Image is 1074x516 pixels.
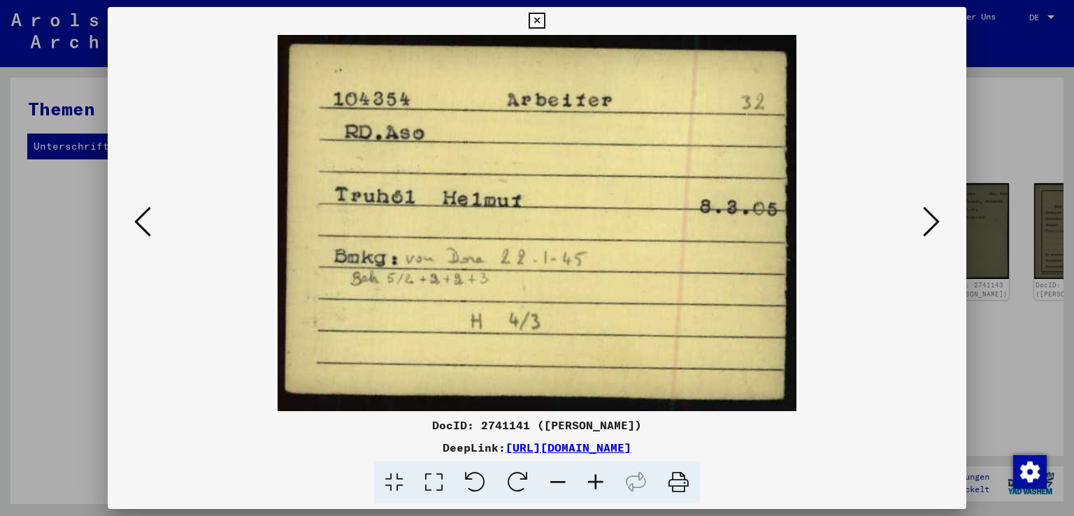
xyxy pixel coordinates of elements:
[506,440,631,454] a: [URL][DOMAIN_NAME]
[432,418,642,432] font: DocID: 2741141 ([PERSON_NAME])
[1012,454,1046,488] div: Zustimmung ändern
[155,35,919,411] img: 001.jpg
[1013,455,1047,489] img: Zustimmung ändern
[443,440,506,454] font: DeepLink:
